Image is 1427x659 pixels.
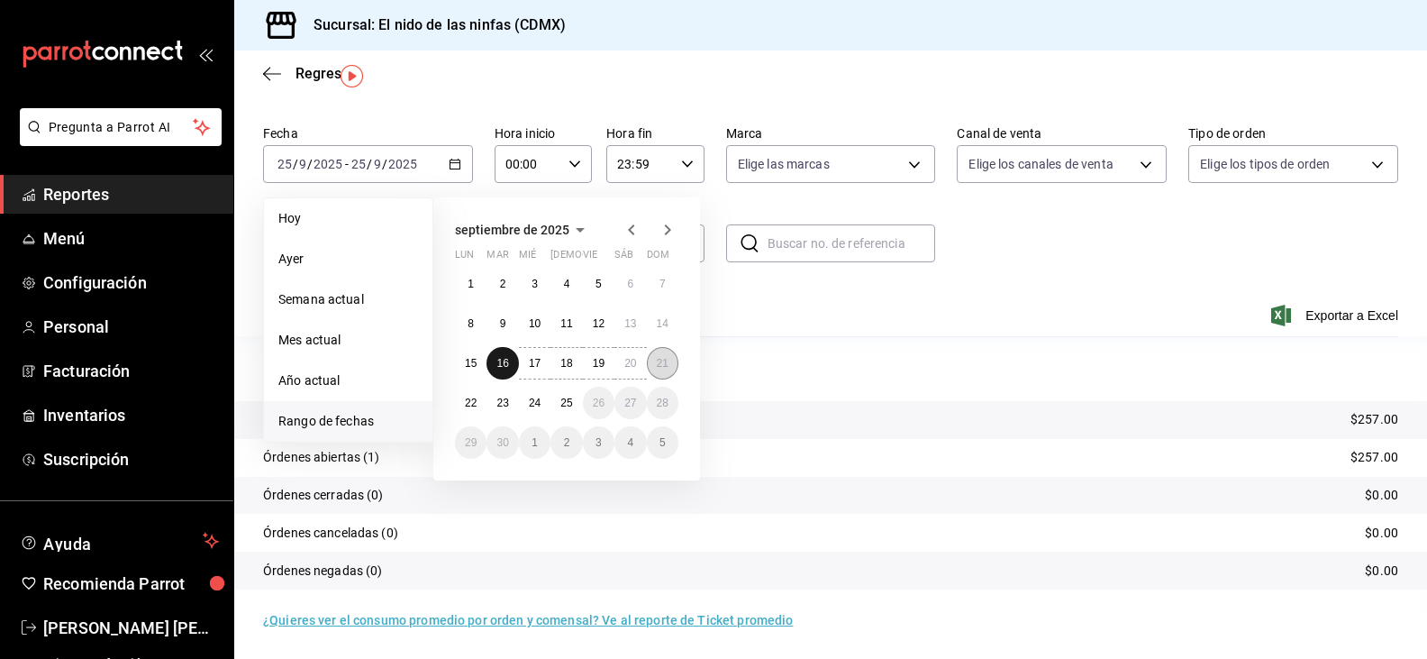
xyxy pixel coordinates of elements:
[13,131,222,150] a: Pregunta a Parrot AI
[496,397,508,409] abbr: 23 de septiembre de 2025
[550,268,582,300] button: 4 de septiembre de 2025
[263,562,383,581] p: Órdenes negadas (0)
[263,127,473,140] label: Fecha
[583,249,597,268] abbr: viernes
[486,307,518,340] button: 9 de septiembre de 2025
[263,524,398,543] p: Órdenes canceladas (0)
[278,290,418,309] span: Semana actual
[1350,448,1398,467] p: $257.00
[278,250,418,269] span: Ayer
[455,307,486,340] button: 8 de septiembre de 2025
[468,317,474,330] abbr: 8 de septiembre de 2025
[43,359,219,383] span: Facturación
[606,127,704,140] label: Hora fin
[657,397,668,409] abbr: 28 de septiembre de 2025
[500,317,506,330] abbr: 9 de septiembre de 2025
[307,157,313,171] span: /
[624,397,636,409] abbr: 27 de septiembre de 2025
[627,436,633,449] abbr: 4 de octubre de 2025
[341,65,363,87] button: Tooltip marker
[455,387,486,419] button: 22 de septiembre de 2025
[657,317,668,330] abbr: 14 de septiembre de 2025
[624,317,636,330] abbr: 13 de septiembre de 2025
[465,436,477,449] abbr: 29 de septiembre de 2025
[278,412,418,431] span: Rango de fechas
[277,157,293,171] input: --
[1365,562,1398,581] p: $0.00
[43,315,219,339] span: Personal
[455,268,486,300] button: 1 de septiembre de 2025
[345,157,349,171] span: -
[519,249,536,268] abbr: miércoles
[560,357,572,370] abbr: 18 de septiembre de 2025
[43,182,219,206] span: Reportes
[1365,524,1398,543] p: $0.00
[529,397,541,409] abbr: 24 de septiembre de 2025
[595,278,602,290] abbr: 5 de septiembre de 2025
[593,317,604,330] abbr: 12 de septiembre de 2025
[583,307,614,340] button: 12 de septiembre de 2025
[49,118,194,137] span: Pregunta a Parrot AI
[550,249,657,268] abbr: jueves
[529,357,541,370] abbr: 17 de septiembre de 2025
[263,448,380,467] p: Órdenes abiertas (1)
[198,47,213,61] button: open_drawer_menu
[263,613,793,627] a: ¿Quieres ver el consumo promedio por orden y comensal? Ve al reporte de Ticket promedio
[263,486,384,505] p: Órdenes cerradas (0)
[550,426,582,459] button: 2 de octubre de 2025
[529,317,541,330] abbr: 10 de septiembre de 2025
[968,155,1113,173] span: Elige los canales de venta
[373,157,382,171] input: --
[500,278,506,290] abbr: 2 de septiembre de 2025
[1350,410,1398,429] p: $257.00
[657,357,668,370] abbr: 21 de septiembre de 2025
[495,127,592,140] label: Hora inicio
[532,436,538,449] abbr: 1 de octubre de 2025
[519,387,550,419] button: 24 de septiembre de 2025
[313,157,343,171] input: ----
[367,157,372,171] span: /
[614,249,633,268] abbr: sábado
[263,358,1398,380] p: Resumen
[496,357,508,370] abbr: 16 de septiembre de 2025
[550,387,582,419] button: 25 de septiembre de 2025
[1275,305,1398,326] button: Exportar a Excel
[465,357,477,370] abbr: 15 de septiembre de 2025
[647,426,678,459] button: 5 de octubre de 2025
[496,436,508,449] abbr: 30 de septiembre de 2025
[43,270,219,295] span: Configuración
[659,436,666,449] abbr: 5 de octubre de 2025
[614,307,646,340] button: 13 de septiembre de 2025
[1200,155,1330,173] span: Elige los tipos de orden
[726,127,936,140] label: Marca
[614,387,646,419] button: 27 de septiembre de 2025
[468,278,474,290] abbr: 1 de septiembre de 2025
[486,268,518,300] button: 2 de septiembre de 2025
[564,278,570,290] abbr: 4 de septiembre de 2025
[350,157,367,171] input: --
[768,225,936,261] input: Buscar no. de referencia
[455,219,591,241] button: septiembre de 2025
[647,347,678,380] button: 21 de septiembre de 2025
[20,108,222,146] button: Pregunta a Parrot AI
[738,155,830,173] span: Elige las marcas
[583,387,614,419] button: 26 de septiembre de 2025
[43,616,219,640] span: [PERSON_NAME] [PERSON_NAME]
[43,226,219,251] span: Menú
[647,307,678,340] button: 14 de septiembre de 2025
[560,317,572,330] abbr: 11 de septiembre de 2025
[647,387,678,419] button: 28 de septiembre de 2025
[295,65,355,82] span: Regresar
[486,387,518,419] button: 23 de septiembre de 2025
[583,426,614,459] button: 3 de octubre de 2025
[595,436,602,449] abbr: 3 de octubre de 2025
[583,268,614,300] button: 5 de septiembre de 2025
[647,268,678,300] button: 7 de septiembre de 2025
[532,278,538,290] abbr: 3 de septiembre de 2025
[278,209,418,228] span: Hoy
[299,14,566,36] h3: Sucursal: El nido de las ninfas (CDMX)
[519,426,550,459] button: 1 de octubre de 2025
[43,447,219,471] span: Suscripción
[1365,486,1398,505] p: $0.00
